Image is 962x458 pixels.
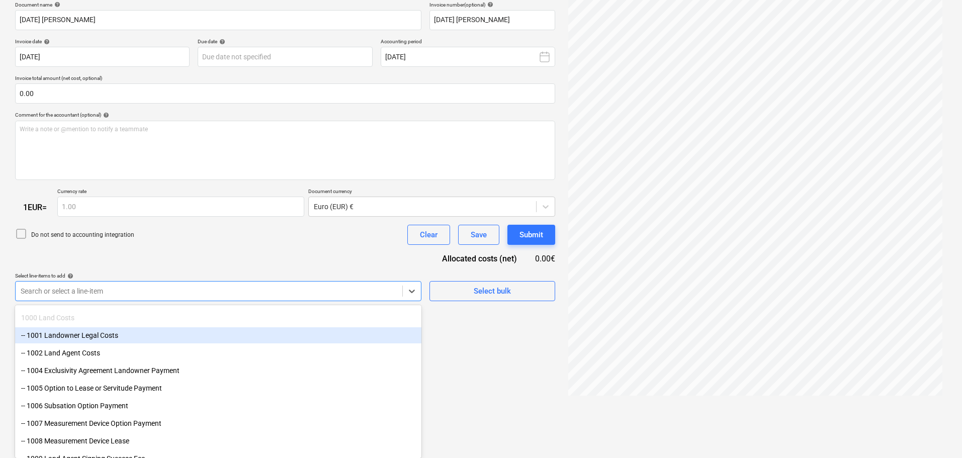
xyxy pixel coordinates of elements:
div: Invoice date [15,38,190,45]
div: Select bulk [474,285,511,298]
div: 0.00€ [533,253,555,264]
button: Clear [407,225,450,245]
span: help [485,2,493,8]
div: Submit [519,228,543,241]
p: Currency rate [57,188,304,197]
button: Submit [507,225,555,245]
input: Invoice number [429,10,555,30]
div: 1 EUR = [15,203,57,212]
span: help [42,39,50,45]
div: -- 1007 Measurement Device Option Payment [15,415,421,431]
button: Select bulk [429,281,555,301]
span: help [101,112,109,118]
div: Due date [198,38,372,45]
iframe: Chat Widget [912,410,962,458]
div: -- 1004 Exclusivity Agreement Landowner Payment [15,362,421,379]
div: Invoice number (optional) [429,2,555,8]
div: -- 1008 Measurement Device Lease [15,433,421,449]
div: -- 1005 Option to Lease or Servitude Payment [15,380,421,396]
span: help [217,39,225,45]
div: 1000 Land Costs [15,310,421,326]
p: Invoice total amount (net cost, optional) [15,75,555,83]
button: [DATE] [381,47,555,67]
div: -- 1002 Land Agent Costs [15,345,421,361]
div: -- 1006 Subsation Option Payment [15,398,421,414]
button: Save [458,225,499,245]
div: Comment for the accountant (optional) [15,112,555,118]
input: Document name [15,10,421,30]
span: help [65,273,73,279]
p: Do not send to accounting integration [31,231,134,239]
div: Clear [420,228,438,241]
div: Document name [15,2,421,8]
p: Accounting period [381,38,555,47]
input: Invoice total amount (net cost, optional) [15,83,555,104]
input: Invoice date not specified [15,47,190,67]
div: -- 1001 Landowner Legal Costs [15,327,421,343]
p: Document currency [308,188,555,197]
div: Select line-items to add [15,272,421,279]
div: Allocated costs (net) [424,253,533,264]
div: Save [471,228,487,241]
input: Due date not specified [198,47,372,67]
span: help [52,2,60,8]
